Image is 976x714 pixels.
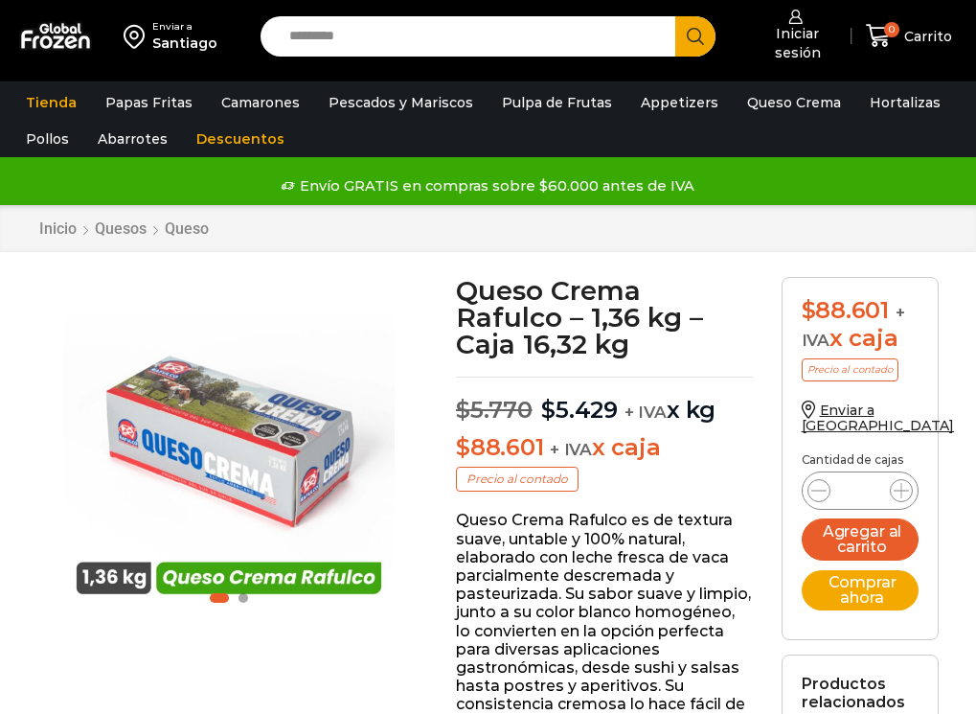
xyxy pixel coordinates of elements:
a: Camarones [212,84,309,121]
a: Descuentos [187,121,294,157]
span: $ [456,396,470,424]
span: + IVA [550,440,592,459]
div: Santiago [152,34,217,53]
a: Papas Fritas [96,84,202,121]
nav: Breadcrumb [38,219,210,238]
span: Go to slide 1 [210,593,229,603]
a: Appetizers [631,84,728,121]
span: + IVA [624,403,667,422]
div: 1 / 2 [63,277,395,609]
p: x kg [456,377,753,425]
button: Comprar ahora [802,570,919,610]
bdi: 5.770 [456,396,533,424]
span: 0 [884,22,899,37]
button: Agregar al carrito [802,518,919,561]
a: Tienda [16,84,86,121]
a: Enviar a [GEOGRAPHIC_DATA] [802,402,955,435]
h2: Productos relacionados [802,675,919,711]
h1: Queso Crema Rafulco – 1,36 kg – Caja 16,32 kg [456,277,753,357]
img: queso-crema [63,277,395,609]
span: Go to slide 2 [238,593,248,603]
img: address-field-icon.svg [124,20,152,53]
p: Cantidad de cajas [802,453,919,467]
a: Inicio [38,219,78,238]
a: Pescados y Mariscos [319,84,483,121]
p: Precio al contado [802,358,898,381]
bdi: 88.601 [802,296,889,324]
a: Hortalizas [860,84,950,121]
span: Iniciar sesión [749,24,842,62]
span: $ [541,396,556,424]
input: Product quantity [842,477,878,504]
a: Quesos [94,219,148,238]
a: 0 Carrito [861,13,957,58]
span: Carrito [899,27,952,46]
button: Search button [675,16,715,57]
a: Abarrotes [88,121,177,157]
p: Precio al contado [456,467,579,492]
bdi: 5.429 [541,396,618,424]
p: x caja [456,434,753,462]
span: $ [456,433,470,461]
a: Queso [164,219,210,238]
a: Queso Crema [738,84,851,121]
bdi: 88.601 [456,433,543,461]
span: $ [802,296,816,324]
a: Pollos [16,121,79,157]
div: x caja [802,297,919,353]
a: Pulpa de Frutas [492,84,622,121]
div: Enviar a [152,20,217,34]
